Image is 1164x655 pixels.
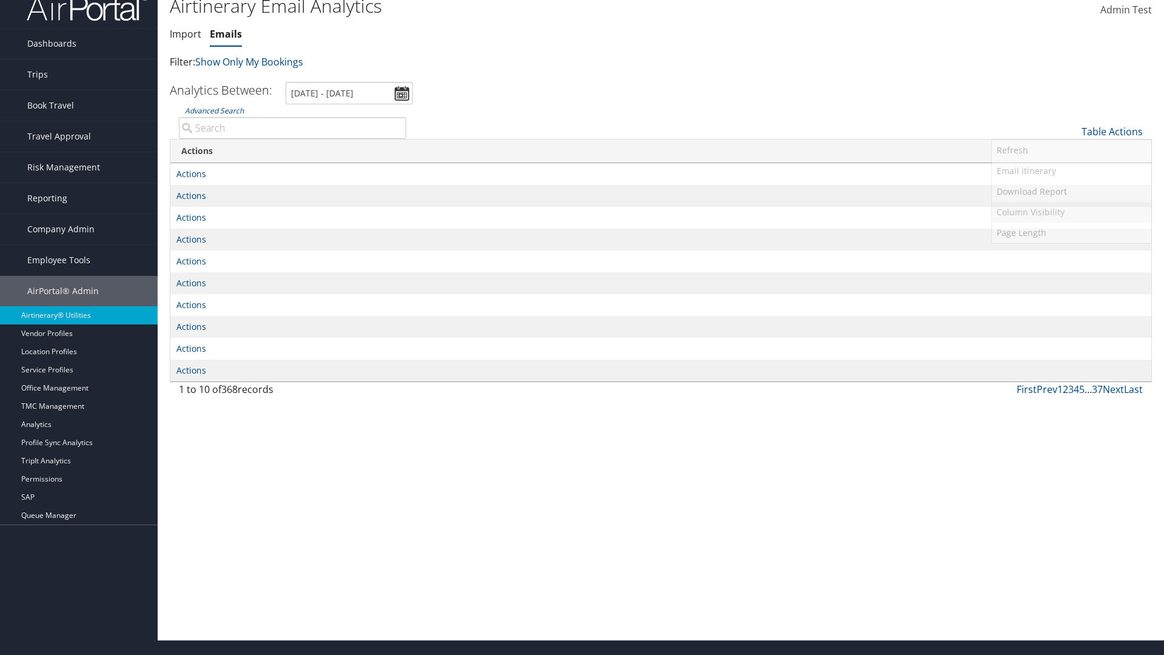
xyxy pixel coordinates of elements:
[992,181,1151,202] a: Download Report
[992,140,1151,161] a: Refresh
[27,152,100,183] span: Risk Management
[27,183,67,213] span: Reporting
[27,276,99,306] span: AirPortal® Admin
[27,59,48,90] span: Trips
[27,214,95,244] span: Company Admin
[992,223,1151,243] a: Page Length
[992,161,1151,181] a: Email itinerary
[992,202,1151,223] a: Column Visibility
[27,121,91,152] span: Travel Approval
[27,90,74,121] span: Book Travel
[27,245,90,275] span: Employee Tools
[27,29,76,59] span: Dashboards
